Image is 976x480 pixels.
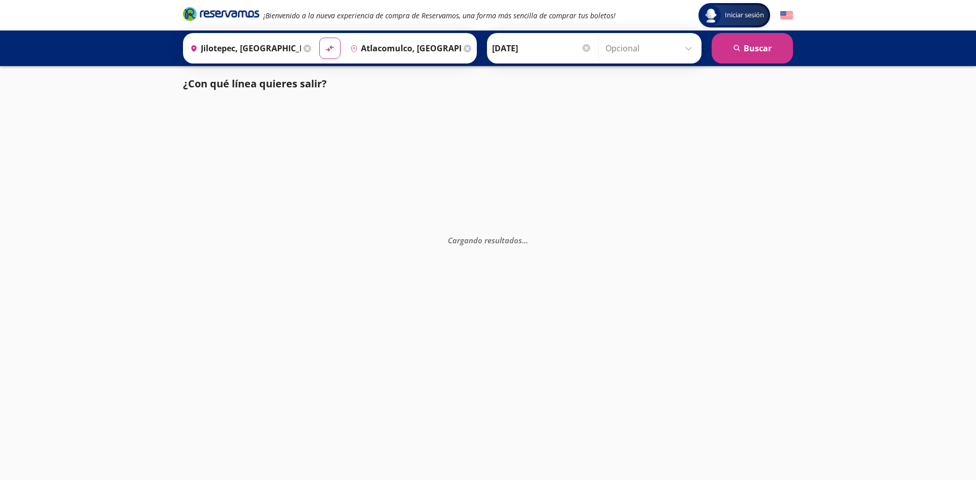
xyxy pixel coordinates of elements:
span: . [524,235,526,245]
span: Iniciar sesión [721,10,768,20]
i: Brand Logo [183,6,259,21]
em: ¡Bienvenido a la nueva experiencia de compra de Reservamos, una forma más sencilla de comprar tus... [263,11,616,20]
span: . [522,235,524,245]
p: ¿Con qué línea quieres salir? [183,76,327,91]
span: . [526,235,528,245]
input: Opcional [605,36,696,61]
input: Elegir Fecha [492,36,592,61]
button: English [780,9,793,22]
em: Cargando resultados [448,235,528,245]
input: Buscar Destino [346,36,461,61]
a: Brand Logo [183,6,259,24]
input: Buscar Origen [186,36,301,61]
button: Buscar [712,33,793,63]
